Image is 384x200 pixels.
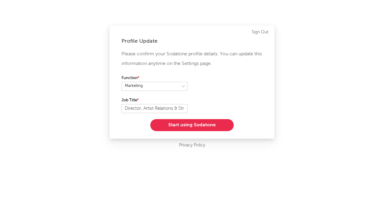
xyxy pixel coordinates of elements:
[121,97,187,104] label: Job Title
[150,119,234,131] button: Start using Sodatone
[179,142,205,149] a: Privacy Policy
[252,29,268,36] a: Sign Out
[121,49,262,69] p: Please confirm your Sodatone profile details. You can update this information anytime on the Sett...
[121,75,187,82] label: Function
[121,38,262,45] div: Profile Update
